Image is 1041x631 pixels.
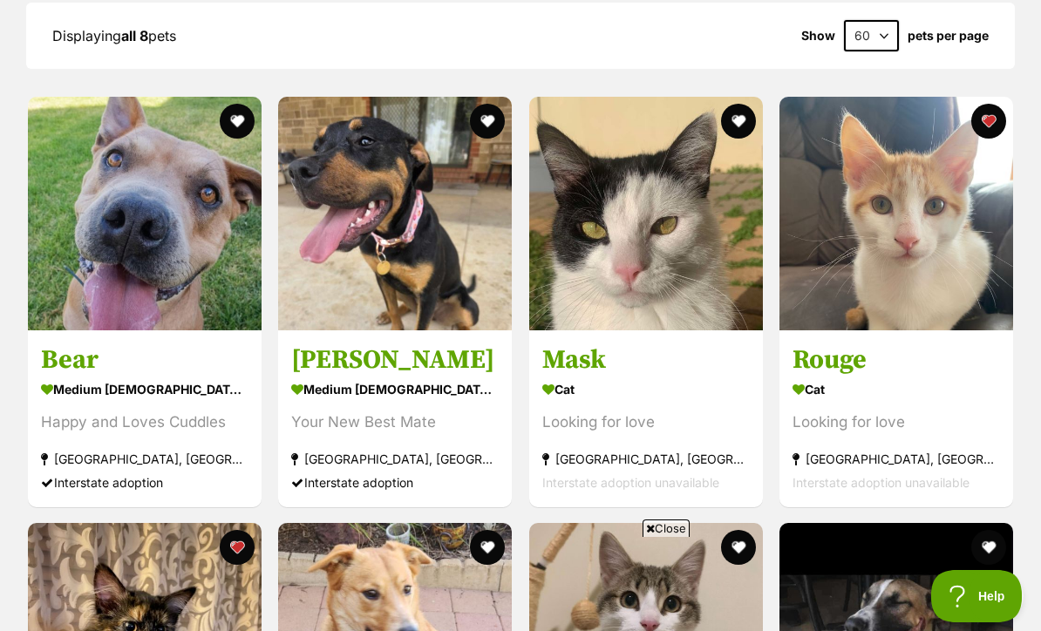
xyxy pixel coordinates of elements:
button: favourite [220,104,255,139]
div: Interstate adoption [291,470,499,493]
div: Cat [793,376,1000,401]
a: Mask Cat Looking for love [GEOGRAPHIC_DATA], [GEOGRAPHIC_DATA] Interstate adoption unavailable fa... [529,329,763,506]
img: Carla [278,97,512,330]
iframe: Help Scout Beacon - Open [931,570,1024,622]
strong: all 8 [121,27,148,44]
button: favourite [971,530,1006,565]
h3: Bear [41,343,248,376]
div: [GEOGRAPHIC_DATA], [GEOGRAPHIC_DATA] [41,446,248,470]
span: Interstate adoption unavailable [542,474,719,489]
iframe: Advertisement [98,544,943,622]
div: medium [DEMOGRAPHIC_DATA] Dog [41,376,248,401]
div: medium [DEMOGRAPHIC_DATA] Dog [291,376,499,401]
img: Rouge [779,97,1013,330]
a: Bear medium [DEMOGRAPHIC_DATA] Dog Happy and Loves Cuddles [GEOGRAPHIC_DATA], [GEOGRAPHIC_DATA] I... [28,329,262,506]
a: [PERSON_NAME] medium [DEMOGRAPHIC_DATA] Dog Your New Best Mate [GEOGRAPHIC_DATA], [GEOGRAPHIC_DAT... [278,329,512,506]
div: Looking for love [793,410,1000,433]
div: Happy and Loves Cuddles [41,410,248,433]
span: Interstate adoption unavailable [793,474,970,489]
button: favourite [471,530,506,565]
button: favourite [471,104,506,139]
img: Mask [529,97,763,330]
button: favourite [220,530,255,565]
span: Close [643,519,690,537]
button: favourite [971,104,1006,139]
span: Displaying pets [52,27,176,44]
div: [GEOGRAPHIC_DATA], [GEOGRAPHIC_DATA] [793,446,1000,470]
span: Show [801,29,835,43]
label: pets per page [908,29,989,43]
h3: Rouge [793,343,1000,376]
div: [GEOGRAPHIC_DATA], [GEOGRAPHIC_DATA] [291,446,499,470]
button: favourite [721,104,756,139]
div: Looking for love [542,410,750,433]
a: Rouge Cat Looking for love [GEOGRAPHIC_DATA], [GEOGRAPHIC_DATA] Interstate adoption unavailable f... [779,329,1013,506]
button: favourite [721,530,756,565]
img: Bear [28,97,262,330]
div: Interstate adoption [41,470,248,493]
h3: [PERSON_NAME] [291,343,499,376]
div: [GEOGRAPHIC_DATA], [GEOGRAPHIC_DATA] [542,446,750,470]
div: Your New Best Mate [291,410,499,433]
div: Cat [542,376,750,401]
h3: Mask [542,343,750,376]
